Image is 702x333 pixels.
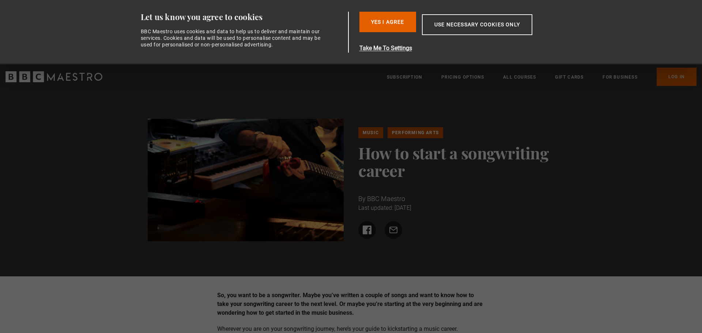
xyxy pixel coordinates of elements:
button: Use necessary cookies only [422,14,532,35]
a: Gift Cards [555,73,584,81]
a: Pricing Options [441,73,484,81]
a: Subscription [387,73,422,81]
time: Last updated: [DATE] [358,204,411,211]
a: Performing Arts [388,127,443,138]
a: Log In [657,68,697,86]
div: BBC Maestro uses cookies and data to help us to deliver and maintain our services. Cookies and da... [141,28,325,48]
div: Let us know you agree to cookies [141,12,346,22]
span: By [358,195,366,203]
a: For business [603,73,637,81]
h1: How to start a songwriting career [358,144,555,179]
a: Music [358,127,383,138]
span: BBC Maestro [367,195,405,203]
strong: So, you want to be a songwriter. Maybe you’ve written a couple of songs and want to know how to t... [217,292,483,316]
button: Yes I Agree [359,12,416,32]
nav: Primary [387,68,697,86]
button: Take Me To Settings [359,44,567,53]
svg: BBC Maestro [5,71,102,82]
img: tuning a guitar [148,119,344,241]
a: All Courses [503,73,536,81]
